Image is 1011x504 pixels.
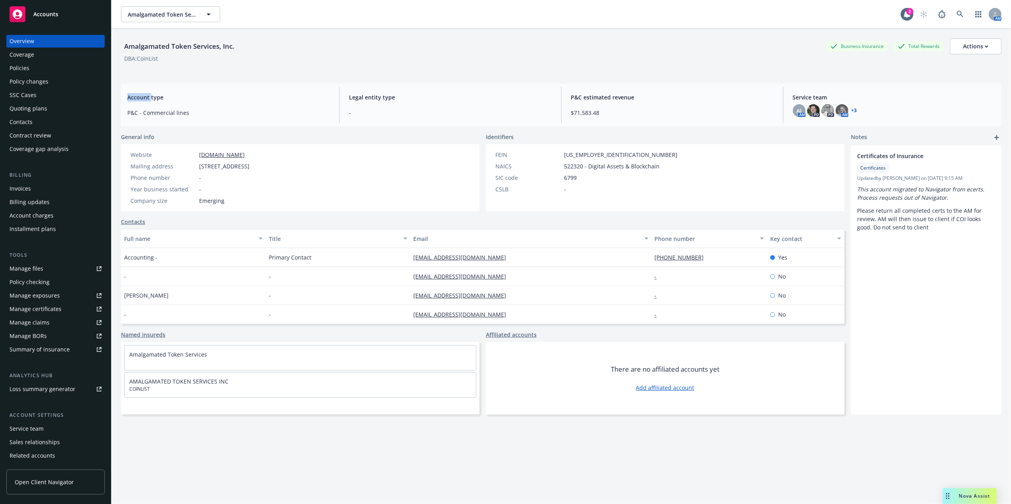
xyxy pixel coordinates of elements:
a: Manage claims [6,316,105,329]
button: Nova Assist [943,488,997,504]
button: Email [411,229,652,248]
img: photo [836,104,848,117]
a: Quoting plans [6,102,105,115]
div: Client features [10,463,49,475]
a: Report a Bug [934,6,950,22]
span: [STREET_ADDRESS] [199,162,249,170]
a: Client features [6,463,105,475]
a: Loss summary generator [6,383,105,395]
span: COINLIST [129,386,471,393]
span: $71,583.48 [571,109,773,117]
div: Account charges [10,209,54,222]
a: [EMAIL_ADDRESS][DOMAIN_NAME] [414,292,513,299]
span: - [269,272,271,281]
a: Policy changes [6,75,105,88]
div: Mailing address [130,162,196,170]
span: Emerging [199,197,224,205]
a: Contacts [6,116,105,128]
div: Phone number [130,174,196,182]
a: Policies [6,62,105,74]
div: Loss summary generator [10,383,75,395]
a: Coverage [6,48,105,61]
span: - [124,272,126,281]
a: Related accounts [6,449,105,462]
span: There are no affiliated accounts yet [611,365,719,374]
span: Identifiers [486,133,514,141]
img: photo [821,104,834,117]
a: [PHONE_NUMBER] [655,254,710,261]
span: Service team [793,93,995,101]
span: Legal entity type [349,93,551,101]
a: Policy checking [6,276,105,288]
div: Drag to move [943,488,953,504]
a: Start snowing [916,6,932,22]
a: Add affiliated account [636,384,694,392]
div: Manage certificates [10,303,61,315]
span: Account type [127,93,330,101]
span: - [124,310,126,319]
div: Quoting plans [10,102,47,115]
span: Notes [851,133,867,142]
div: DBA: CoinList [124,54,158,63]
div: Company size [130,197,196,205]
div: Contacts [10,116,33,128]
span: Nova Assist [959,493,990,499]
a: +3 [852,108,857,113]
a: Manage certificates [6,303,105,315]
div: Certificates of InsuranceCertificatesUpdatedby [PERSON_NAME] on [DATE] 9:15 AMThis account migrat... [851,145,1001,238]
div: Invoices [10,182,31,195]
span: No [778,310,786,319]
div: Coverage [10,48,34,61]
span: - [269,310,271,319]
a: Search [952,6,968,22]
p: Please return all completed certs to the AM for review, AM will then issue to client if COI looks... [857,206,995,231]
a: Manage files [6,262,105,275]
a: Invoices [6,182,105,195]
a: AMALGAMATED TOKEN SERVICES INC [129,378,228,385]
span: [US_EMPLOYER_IDENTIFICATION_NUMBER] [564,151,677,159]
div: 2 [906,8,913,15]
button: Full name [121,229,266,248]
div: Business Insurance [827,41,888,51]
span: - [564,185,566,193]
span: AJ [796,107,802,115]
div: Full name [124,235,254,243]
a: Amalgamated Token Services [129,351,207,358]
a: [DOMAIN_NAME] [199,151,245,158]
span: Updated by [PERSON_NAME] on [DATE] 9:15 AM [857,175,995,182]
div: Policy checking [10,276,50,288]
button: Amalgamated Token Services, Inc. [121,6,220,22]
span: Primary Contact [269,253,311,262]
span: - [269,291,271,300]
a: Contract review [6,129,105,142]
span: Accounts [33,11,58,17]
a: Affiliated accounts [486,330,537,339]
a: Manage exposures [6,289,105,302]
button: Phone number [652,229,767,248]
div: Related accounts [10,449,55,462]
div: Manage claims [10,316,50,329]
span: P&C - Commercial lines [127,109,330,117]
div: Actions [963,39,988,54]
div: Overview [10,35,34,48]
div: Installment plans [10,223,56,235]
a: [EMAIL_ADDRESS][DOMAIN_NAME] [414,254,513,261]
div: SIC code [495,174,561,182]
a: [EMAIL_ADDRESS][DOMAIN_NAME] [414,273,513,280]
div: Policies [10,62,29,74]
div: FEIN [495,151,561,159]
span: 522320 - Digital Assets & Blockchain [564,162,660,170]
a: Coverage gap analysis [6,143,105,155]
span: 6799 [564,174,577,182]
a: add [992,133,1001,142]
div: Coverage gap analysis [10,143,69,155]
em: This account migrated to Navigator from ecerts. Process requests out of Navigator. [857,185,986,201]
a: Installment plans [6,223,105,235]
a: - [655,311,663,318]
a: Summary of insurance [6,343,105,356]
a: Switch app [971,6,986,22]
div: Manage files [10,262,43,275]
a: Account charges [6,209,105,222]
div: CSLB [495,185,561,193]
